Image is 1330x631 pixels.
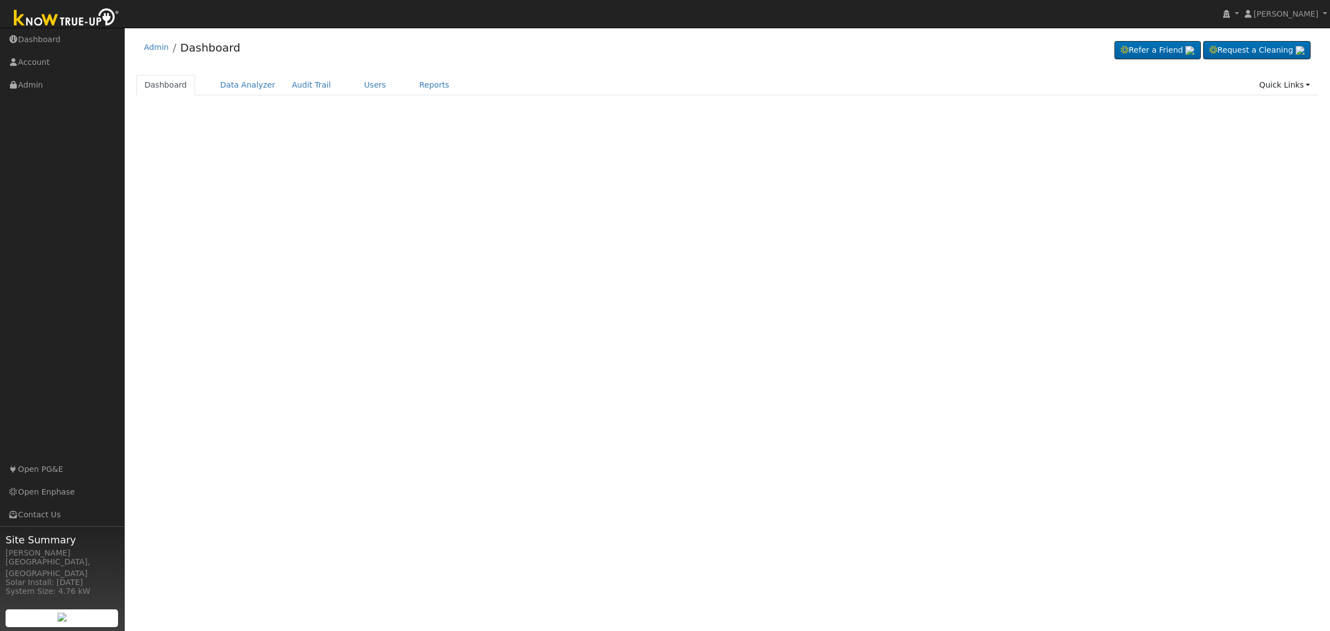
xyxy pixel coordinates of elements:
img: retrieve [1296,46,1305,55]
a: Dashboard [136,75,196,95]
a: Refer a Friend [1114,41,1201,60]
a: Data Analyzer [212,75,284,95]
a: Reports [411,75,458,95]
div: Solar Install: [DATE] [6,577,119,588]
img: retrieve [1185,46,1194,55]
div: [GEOGRAPHIC_DATA], [GEOGRAPHIC_DATA] [6,556,119,579]
a: Users [356,75,395,95]
a: Admin [144,43,169,52]
div: System Size: 4.76 kW [6,586,119,597]
div: [PERSON_NAME] [6,547,119,559]
img: Know True-Up [8,6,125,31]
img: retrieve [58,613,66,622]
a: Audit Trail [284,75,339,95]
a: Quick Links [1251,75,1318,95]
a: Dashboard [180,41,241,54]
a: Request a Cleaning [1203,41,1311,60]
span: Site Summary [6,532,119,547]
span: [PERSON_NAME] [1254,9,1318,18]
